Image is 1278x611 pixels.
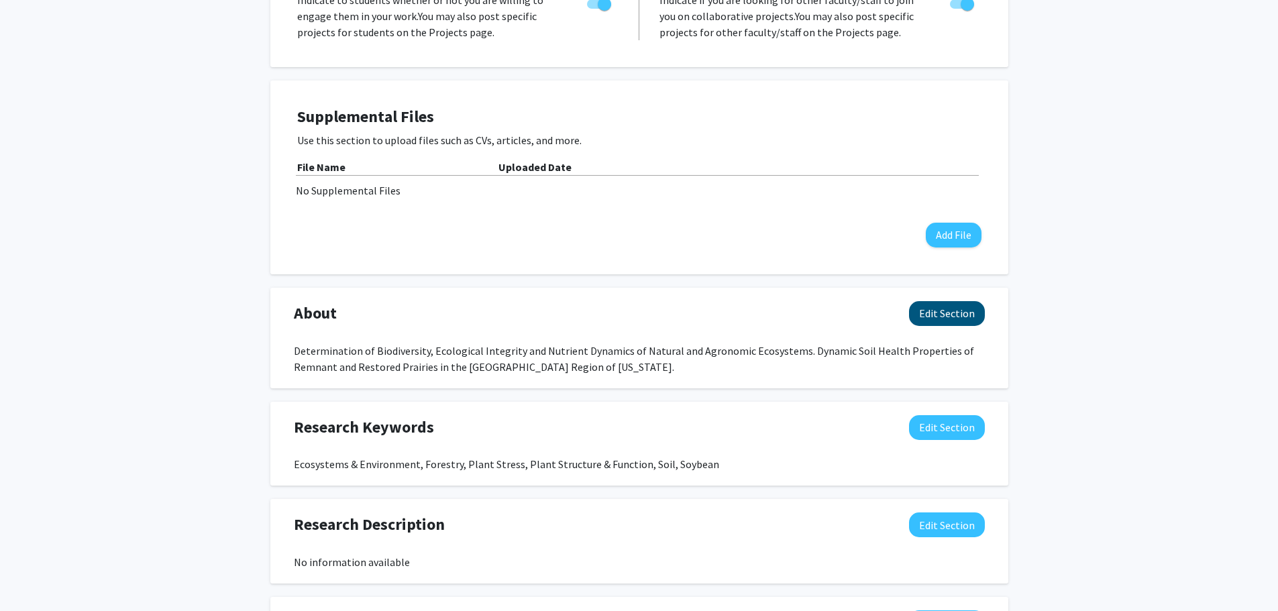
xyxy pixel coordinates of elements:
[297,160,345,174] b: File Name
[909,301,985,326] button: Edit About
[296,182,983,199] div: No Supplemental Files
[909,415,985,440] button: Edit Research Keywords
[294,512,445,537] span: Research Description
[909,512,985,537] button: Edit Research Description
[294,456,985,472] div: Ecosystems & Environment, Forestry, Plant Stress, Plant Structure & Function, Soil, Soybean
[297,132,981,148] p: Use this section to upload files such as CVs, articles, and more.
[926,223,981,247] button: Add File
[294,343,985,375] div: Determination of Biodiversity, Ecological Integrity and Nutrient Dynamics of Natural and Agronomi...
[294,301,337,325] span: About
[498,160,572,174] b: Uploaded Date
[294,554,985,570] div: No information available
[297,107,981,127] h4: Supplemental Files
[10,551,57,601] iframe: Chat
[294,415,434,439] span: Research Keywords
